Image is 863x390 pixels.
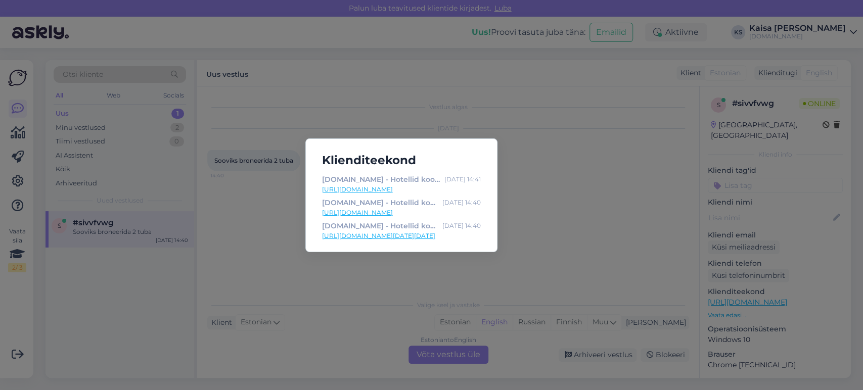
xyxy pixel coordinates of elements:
[442,197,481,208] div: [DATE] 14:40
[322,208,481,217] a: [URL][DOMAIN_NAME]
[322,174,440,185] div: [DOMAIN_NAME] - Hotellid koos võluvate lisavõimalustega
[442,220,481,231] div: [DATE] 14:40
[322,197,438,208] div: [DOMAIN_NAME] - Hotellid koos võluvate lisavõimalustega
[314,151,489,170] h5: Klienditeekond
[322,231,481,240] a: [URL][DOMAIN_NAME][DATE][DATE]
[322,220,438,231] div: [DOMAIN_NAME] - Hotellid koos võluvate lisavõimalustega
[444,174,481,185] div: [DATE] 14:41
[322,185,481,194] a: [URL][DOMAIN_NAME]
